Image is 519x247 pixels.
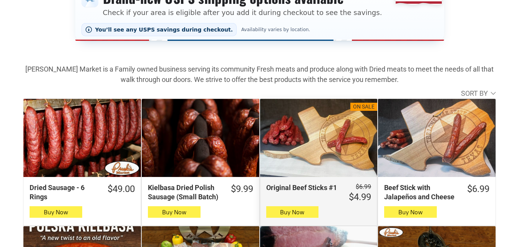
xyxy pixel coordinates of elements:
[378,99,496,177] a: Beef Stick with Jalapeños and Cheese
[260,99,378,177] a: On SaleOriginal Beef Sticks #1
[23,99,141,177] a: Dried Sausage - 6 Rings
[142,183,259,201] a: $9.99Kielbasa Dried Polish Sausage (Small Batch)
[260,183,378,203] a: $6.99 $4.99Original Beef Sticks #1
[25,65,494,83] strong: [PERSON_NAME] Market is a Family owned business serving its community Fresh meats and produce alo...
[44,209,68,216] span: Buy Now
[353,103,375,111] div: On Sale
[356,183,371,190] s: $6.99
[103,7,382,18] p: Check if your area is eligible after you add it during checkout to see the savings.
[240,27,312,32] span: Availability varies by location.
[142,99,259,177] a: Kielbasa Dried Polish Sausage (Small Batch)
[162,209,186,216] span: Buy Now
[95,27,233,33] span: You’ll see any USPS savings during checkout.
[398,209,423,216] span: Buy Now
[148,183,220,201] div: Kielbasa Dried Polish Sausage (Small Batch)
[266,183,338,192] div: Original Beef Sticks #1
[467,183,489,195] div: $6.99
[231,183,253,195] div: $9.99
[108,183,135,195] div: $49.00
[349,191,371,203] div: $4.99
[148,206,201,218] button: Buy Now
[266,206,319,218] button: Buy Now
[30,183,97,201] div: Dried Sausage - 6 Rings
[23,183,141,201] a: $49.00Dried Sausage - 6 Rings
[280,209,304,216] span: Buy Now
[30,206,82,218] button: Buy Now
[384,183,456,201] div: Beef Stick with Jalapeños and Cheese
[384,206,437,218] button: Buy Now
[378,183,496,201] a: $6.99Beef Stick with Jalapeños and Cheese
